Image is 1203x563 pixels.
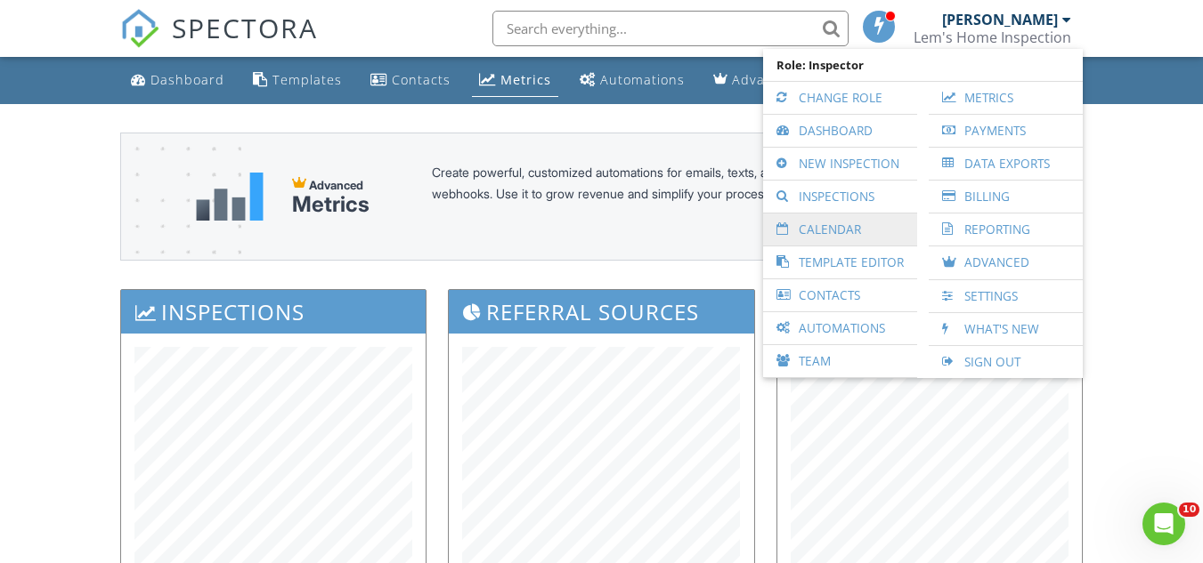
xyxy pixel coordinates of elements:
[292,192,370,217] div: Metrics
[772,345,908,377] a: Team
[938,82,1074,114] a: Metrics
[938,346,1074,378] a: Sign Out
[732,71,798,88] div: Advanced
[938,115,1074,147] a: Payments
[121,290,426,334] h3: Inspections
[309,178,363,192] span: Advanced
[706,64,805,97] a: Advanced
[772,115,908,147] a: Dashboard
[449,290,753,334] h3: Referral Sources
[432,162,824,231] div: Create powerful, customized automations for emails, texts, and webhooks. Use it to grow revenue a...
[272,71,342,88] div: Templates
[938,148,1074,180] a: Data Exports
[938,213,1074,245] a: Reporting
[914,28,1071,46] div: Lem's Home Inspection
[772,148,908,180] a: New Inspection
[938,280,1074,312] a: Settings
[573,64,692,97] a: Automations (Basic)
[938,181,1074,213] a: Billing
[772,312,908,344] a: Automations
[120,24,318,61] a: SPECTORA
[772,279,908,311] a: Contacts
[938,313,1074,345] a: What's New
[472,64,558,97] a: Metrics
[772,213,908,245] a: Calendar
[150,71,224,88] div: Dashboard
[938,246,1074,279] a: Advanced
[121,133,241,330] img: advanced-banner-bg-f6ff0eecfa0ee76150a1dea9fec4b49f333892f74bc19f1b897a312d7a1b2ff3.png
[772,181,908,213] a: Inspections
[120,9,159,48] img: The Best Home Inspection Software - Spectora
[246,64,349,97] a: Templates
[500,71,551,88] div: Metrics
[492,11,849,46] input: Search everything...
[124,64,232,97] a: Dashboard
[772,82,908,114] a: Change Role
[1179,503,1199,517] span: 10
[942,11,1058,28] div: [PERSON_NAME]
[1142,503,1185,545] iframe: Intercom live chat
[600,71,685,88] div: Automations
[363,64,458,97] a: Contacts
[172,9,318,46] span: SPECTORA
[772,246,908,278] a: Template Editor
[196,173,264,221] img: metrics-aadfce2e17a16c02574e7fc40e4d6b8174baaf19895a402c862ea781aae8ef5b.svg
[392,71,451,88] div: Contacts
[772,49,1074,81] span: Role: Inspector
